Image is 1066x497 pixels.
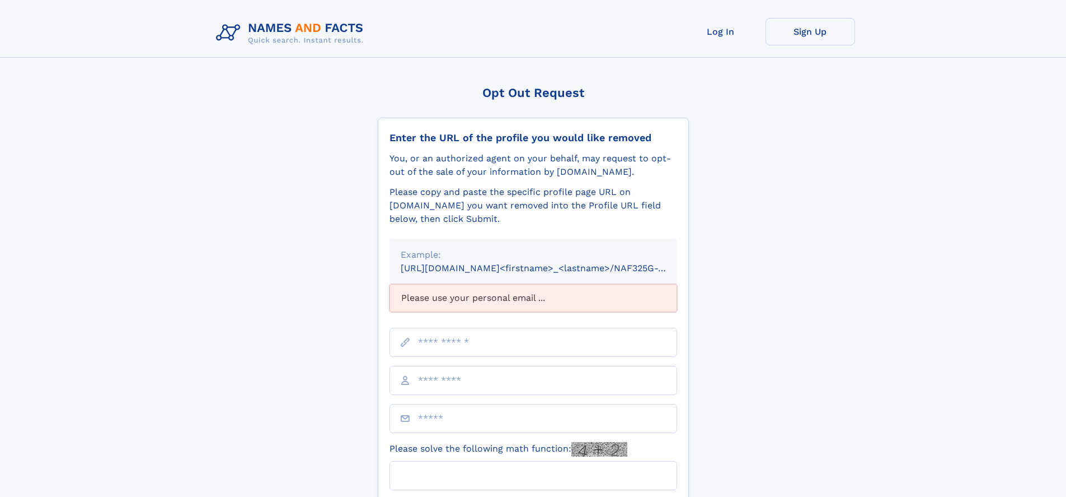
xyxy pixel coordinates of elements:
img: Logo Names and Facts [212,18,373,48]
div: Please copy and paste the specific profile page URL on [DOMAIN_NAME] you want removed into the Pr... [389,185,677,226]
div: Please use your personal email ... [389,284,677,312]
div: Opt Out Request [378,86,689,100]
a: Sign Up [766,18,855,45]
div: Enter the URL of the profile you would like removed [389,132,677,144]
label: Please solve the following math function: [389,442,627,457]
div: Example: [401,248,666,262]
div: You, or an authorized agent on your behalf, may request to opt-out of the sale of your informatio... [389,152,677,179]
a: Log In [676,18,766,45]
small: [URL][DOMAIN_NAME]<firstname>_<lastname>/NAF325G-xxxxxxxx [401,263,698,273]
